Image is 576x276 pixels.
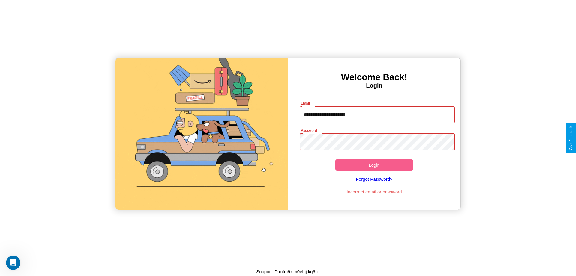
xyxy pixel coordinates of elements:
p: Incorrect email or password [297,188,452,196]
label: Email [301,101,310,106]
iframe: Intercom live chat [6,256,20,270]
p: Support ID: mfm9xjm0ehjjtkg6fzl [256,268,320,276]
button: Login [335,159,413,171]
label: Password [301,128,317,133]
div: Give Feedback [569,126,573,150]
img: gif [115,58,288,210]
h4: Login [288,82,460,89]
h3: Welcome Back! [288,72,460,82]
a: Forgot Password? [297,171,452,188]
